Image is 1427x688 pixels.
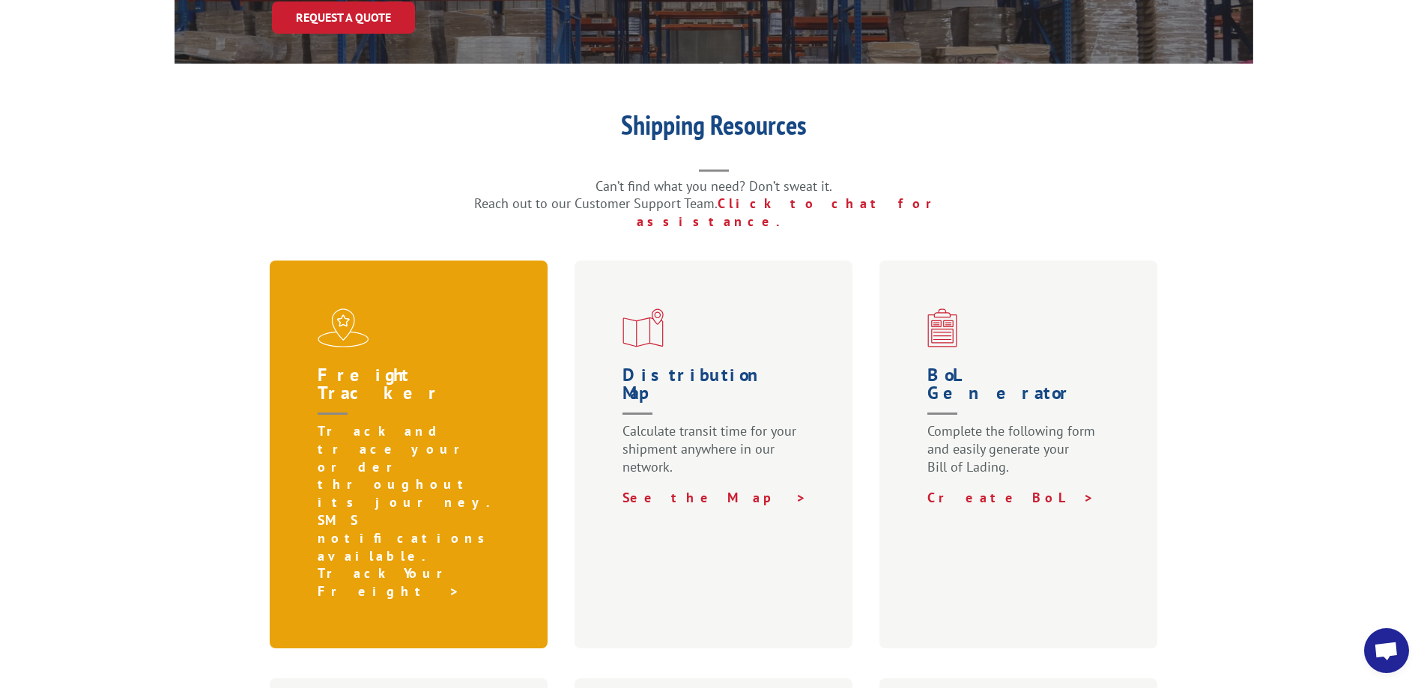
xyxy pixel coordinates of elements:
[622,489,807,506] a: See the Map >
[927,422,1116,489] p: Complete the following form and easily generate your Bill of Lading.
[637,195,953,230] a: Click to chat for assistance.
[622,366,811,422] h1: Distribution Map
[272,1,415,34] a: Request a Quote
[622,422,811,489] p: Calculate transit time for your shipment anywhere in our network.
[318,564,464,600] a: Track Your Freight >
[318,422,506,564] p: Track and trace your order throughout its journey. SMS notifications available.
[927,489,1094,506] a: Create BoL >
[927,366,1116,422] h1: BoL Generator
[622,308,664,347] img: xgs-icon-distribution-map-red
[414,177,1014,231] p: Can’t find what you need? Don’t sweat it. Reach out to our Customer Support Team.
[318,366,506,564] a: Freight Tracker Track and trace your order throughout its journey. SMS notifications available.
[318,308,369,347] img: xgs-icon-flagship-distribution-model-red
[1364,628,1409,673] div: Open chat
[927,308,957,347] img: xgs-icon-bo-l-generator-red
[318,366,506,422] h1: Freight Tracker
[414,112,1014,146] h1: Shipping Resources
